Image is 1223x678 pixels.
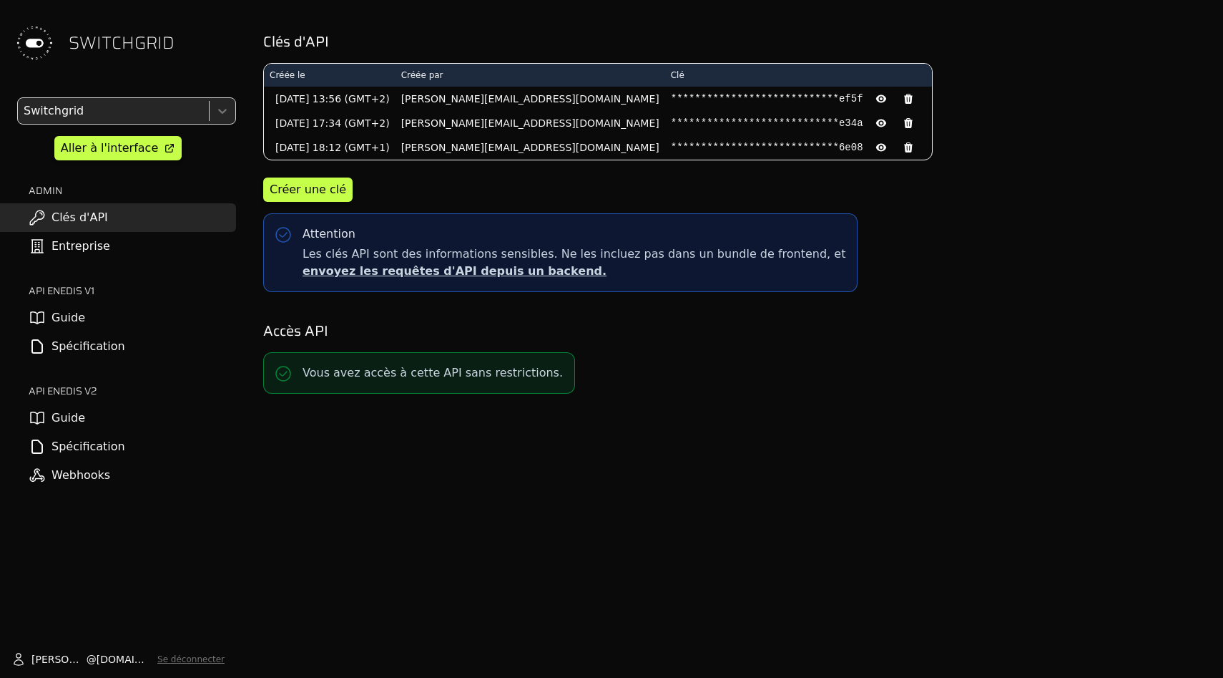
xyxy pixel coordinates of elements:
div: Attention [303,226,355,243]
th: Clé [665,64,932,87]
th: Créée par [396,64,665,87]
td: [DATE] 13:56 (GMT+2) [264,87,396,111]
span: [DOMAIN_NAME] [97,652,152,667]
td: [DATE] 17:34 (GMT+2) [264,111,396,135]
span: @ [87,652,97,667]
th: Créée le [264,64,396,87]
button: Se déconnecter [157,654,225,665]
td: [PERSON_NAME][EMAIL_ADDRESS][DOMAIN_NAME] [396,111,665,135]
h2: ADMIN [29,183,236,198]
td: [PERSON_NAME][EMAIL_ADDRESS][DOMAIN_NAME] [396,87,665,111]
p: envoyez les requêtes d'API depuis un backend. [303,263,845,280]
h2: Clés d'API [263,32,1203,52]
h2: API ENEDIS v2 [29,384,236,398]
span: Les clés API sont des informations sensibles. Ne les incluez pas dans un bundle de frontend, et [303,246,845,280]
a: Aller à l'interface [54,136,182,160]
div: Aller à l'interface [61,140,158,157]
h2: Accès API [263,321,1203,341]
td: [PERSON_NAME][EMAIL_ADDRESS][DOMAIN_NAME] [396,135,665,160]
span: [PERSON_NAME] [31,652,87,667]
p: Vous avez accès à cette API sans restrictions. [303,364,563,382]
div: Créer une clé [270,181,346,198]
span: SWITCHGRID [69,32,175,54]
h2: API ENEDIS v1 [29,284,236,298]
button: Créer une clé [263,178,353,202]
td: [DATE] 18:12 (GMT+1) [264,135,396,160]
img: Switchgrid Logo [11,20,57,66]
